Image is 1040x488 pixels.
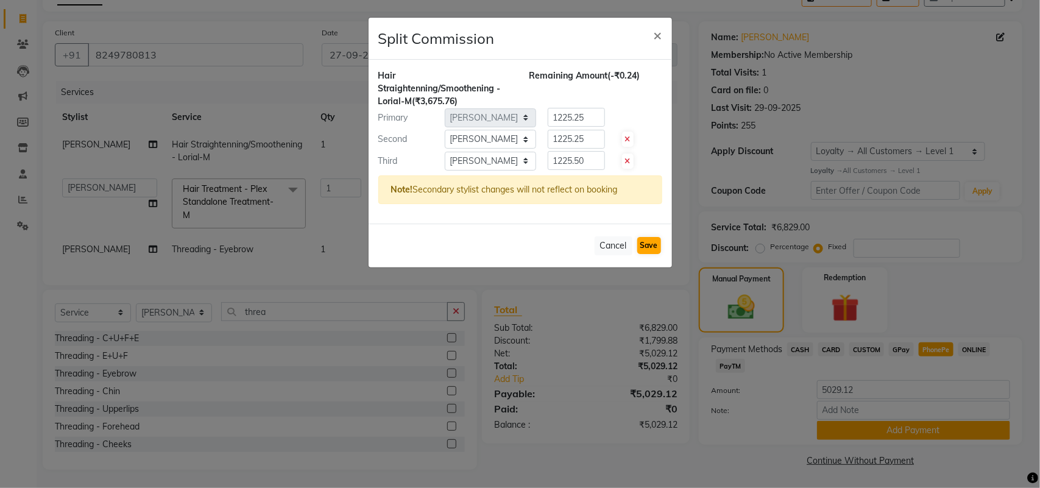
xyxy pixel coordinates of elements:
[391,184,413,195] strong: Note!
[412,96,458,107] span: (₹3,675.76)
[378,70,501,107] span: Hair Straightenning/Smoothening - Lorial-M
[529,70,608,81] span: Remaining Amount
[369,111,445,124] div: Primary
[369,155,445,168] div: Third
[637,237,661,254] button: Save
[378,175,662,204] div: Secondary stylist changes will not reflect on booking
[595,236,632,255] button: Cancel
[654,26,662,44] span: ×
[644,18,672,52] button: Close
[608,70,640,81] span: (-₹0.24)
[378,27,495,49] h4: Split Commission
[369,133,445,146] div: Second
